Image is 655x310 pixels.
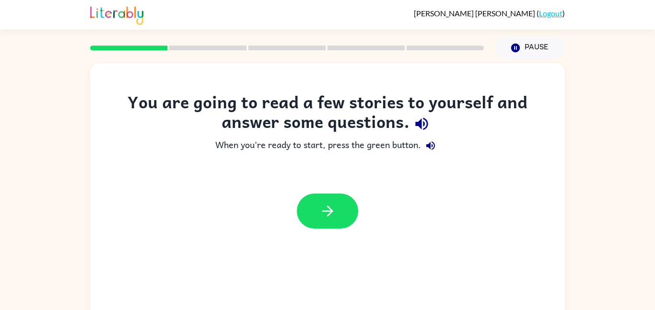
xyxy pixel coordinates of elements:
span: [PERSON_NAME] [PERSON_NAME] [414,9,537,18]
button: Pause [495,37,565,59]
a: Logout [539,9,562,18]
img: Literably [90,4,143,25]
div: You are going to read a few stories to yourself and answer some questions. [109,92,546,136]
div: ( ) [414,9,565,18]
div: When you're ready to start, press the green button. [109,136,546,155]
